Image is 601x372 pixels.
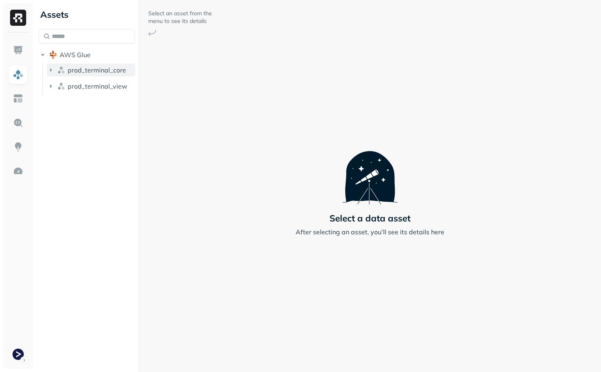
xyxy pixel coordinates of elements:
[47,64,135,76] button: prod_terminal_core
[13,118,23,128] img: Query Explorer
[57,82,65,90] img: namespace
[47,80,135,93] button: prod_terminal_view
[57,66,65,74] img: namespace
[330,213,410,224] p: Select a data asset
[13,93,23,104] img: Asset Explorer
[39,48,135,61] button: AWS Glue
[342,135,398,205] img: Telescope
[49,51,57,59] img: root
[10,10,26,26] img: Ryft
[12,349,24,360] img: Terminal
[13,45,23,56] img: Dashboard
[148,10,213,25] p: Select an asset from the menu to see its details
[68,66,126,74] span: prod_terminal_core
[39,8,135,21] div: Assets
[148,30,156,36] img: Arrow
[13,166,23,176] img: Optimization
[13,142,23,152] img: Insights
[68,82,127,90] span: prod_terminal_view
[60,51,91,59] span: AWS Glue
[296,227,444,237] p: After selecting an asset, you’ll see its details here
[13,69,23,80] img: Assets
